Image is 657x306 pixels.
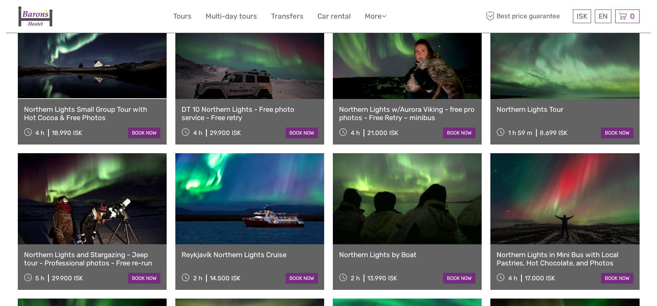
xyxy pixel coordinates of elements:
[210,275,240,282] div: 14.500 ISK
[24,105,160,122] a: Northern Lights Small Group Tour with Hot Cocoa & Free Photos
[271,10,303,22] a: Transfers
[367,275,397,282] div: 13.990 ISK
[52,275,83,282] div: 29.900 ISK
[24,251,160,267] a: Northern Lights and Stargazing - Jeep tour - Professional photos - Free re-run
[339,105,475,122] a: Northern Lights w/Aurora Viking - free pro photos - Free Retry – minibus
[443,128,475,138] a: book now
[18,6,53,27] img: 1836-9e372558-0328-4241-90e2-2ceffe36b1e5_logo_small.jpg
[601,273,633,284] a: book now
[318,10,351,22] a: Car rental
[484,10,571,23] span: Best price guarantee
[365,10,386,22] a: More
[497,105,633,113] a: Northern Lights Tour
[508,275,517,282] span: 4 h
[339,251,475,259] a: Northern Lights by Boat
[629,12,636,20] span: 0
[193,129,202,137] span: 4 h
[595,10,611,23] div: EN
[182,105,318,122] a: DT 10 Northern Lights - Free photo service - Free retry
[286,128,318,138] a: book now
[367,129,398,137] div: 21.000 ISK
[525,275,555,282] div: 17.000 ISK
[351,275,360,282] span: 2 h
[52,129,82,137] div: 18.990 ISK
[182,251,318,259] a: Reykjavík Northern Lights Cruise
[210,129,241,137] div: 29.900 ISK
[286,273,318,284] a: book now
[128,128,160,138] a: book now
[206,10,257,22] a: Multi-day tours
[601,128,633,138] a: book now
[193,275,202,282] span: 2 h
[577,12,587,20] span: ISK
[35,275,44,282] span: 5 h
[35,129,44,137] span: 4 h
[128,273,160,284] a: book now
[497,251,633,267] a: Northern Lights in Mini Bus with Local Pastries, Hot Chocolate, and Photos
[173,10,192,22] a: Tours
[351,129,360,137] span: 4 h
[540,129,567,137] div: 8.699 ISK
[508,129,532,137] span: 1 h 59 m
[443,273,475,284] a: book now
